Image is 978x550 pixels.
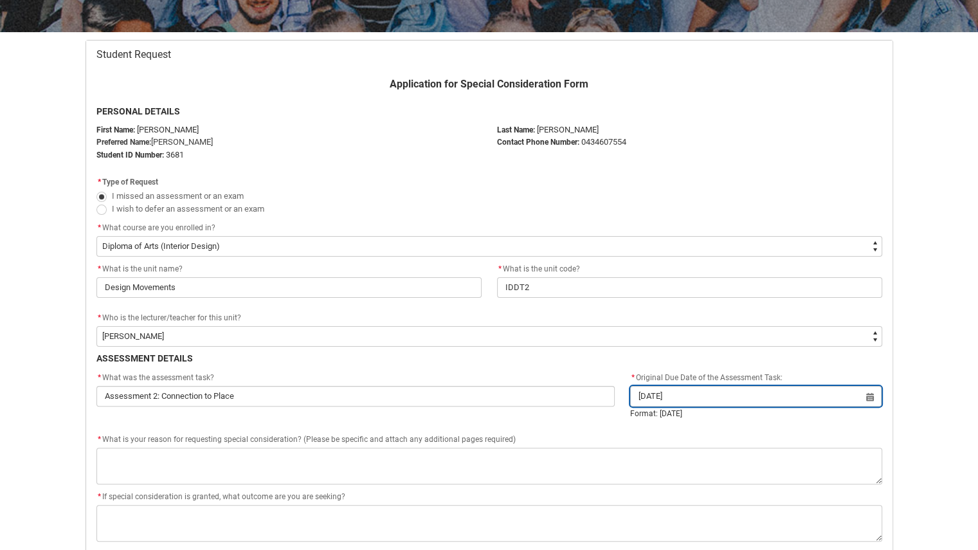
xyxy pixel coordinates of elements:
strong: First Name: [96,125,135,134]
b: Application for Special Consideration Form [390,78,588,90]
abbr: required [98,178,101,187]
span: What is your reason for requesting special consideration? (Please be specific and attach any addi... [96,435,516,444]
abbr: required [631,373,635,382]
b: PERSONAL DETAILS [96,106,180,116]
span: [PERSON_NAME] [151,137,213,147]
abbr: required [98,435,101,444]
span: Type of Request [102,178,158,187]
div: Format: [DATE] [630,408,882,419]
span: I wish to defer an assessment or an exam [112,204,264,214]
span: What is the unit name? [96,264,183,273]
b: Last Name: [497,125,535,134]
span: If special consideration is granted, what outcome are you are seeking? [96,492,345,501]
b: ASSESSMENT DETAILS [96,353,193,363]
strong: Preferred Name: [96,138,151,147]
span: Student Request [96,48,171,61]
span: 0434607554 [581,137,626,147]
span: What is the unit code? [497,264,580,273]
span: What course are you enrolled in? [102,223,215,232]
span: Original Due Date of the Assessment Task: [630,373,783,382]
abbr: required [98,492,101,501]
abbr: required [98,223,101,232]
b: Contact Phone Number: [497,138,579,147]
abbr: required [98,264,101,273]
abbr: required [498,264,502,273]
span: I missed an assessment or an exam [112,191,244,201]
span: Who is the lecturer/teacher for this unit? [102,313,241,322]
strong: Student ID Number: [96,151,164,160]
abbr: required [98,313,101,322]
span: What was the assessment task? [96,373,214,382]
p: 3681 [96,149,482,161]
p: [PERSON_NAME] [96,124,482,136]
p: [PERSON_NAME] [497,124,882,136]
abbr: required [98,373,101,382]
